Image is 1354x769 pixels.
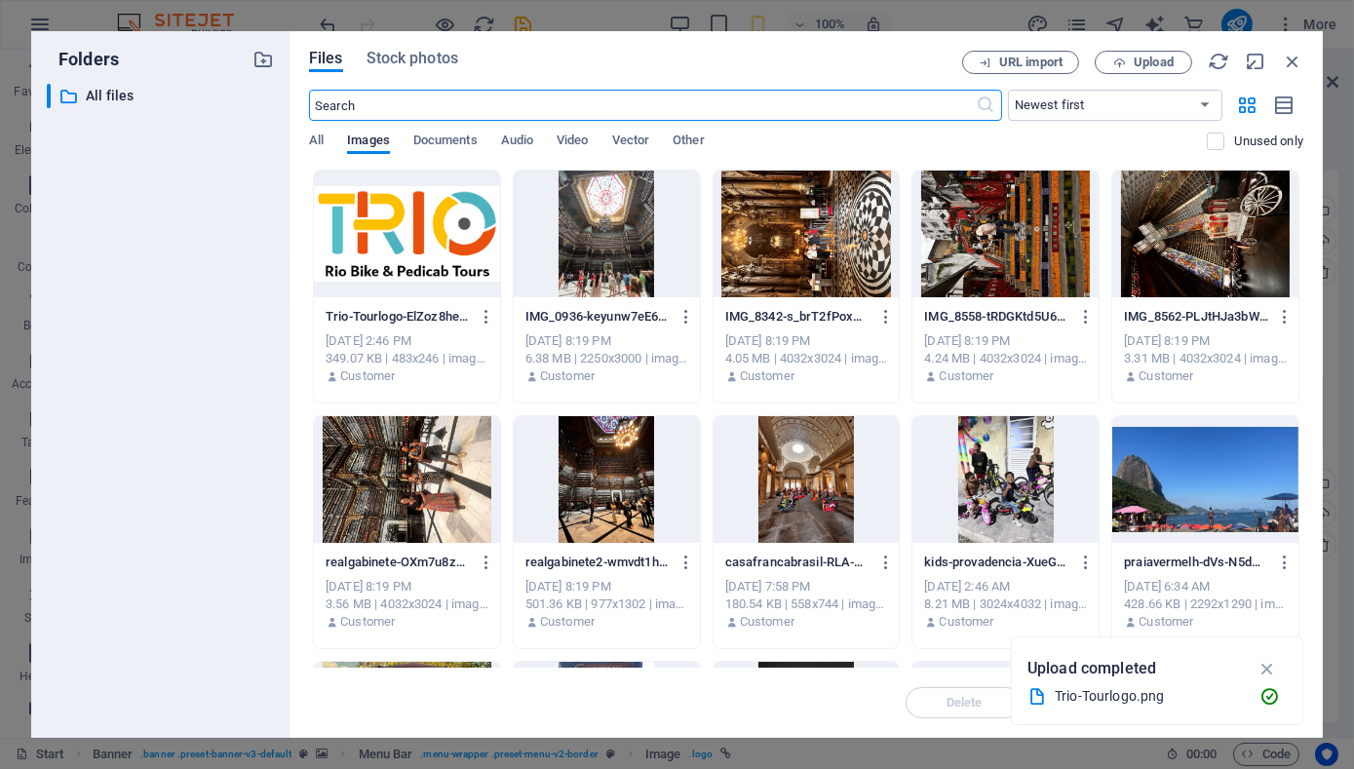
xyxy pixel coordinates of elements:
p: realgabinete-OXm7u8z69092ApO8aB6f8Q.JPG [326,554,470,571]
span: URL import [999,57,1063,68]
p: IMG_8562-PLJtHJa3bWGHoubn6qVPYw.JPG [1124,308,1268,326]
span: Vector [612,129,650,156]
div: [DATE] 8:19 PM [326,578,488,596]
p: Customer [1139,367,1193,385]
div: [DATE] 8:19 PM [725,332,888,350]
i: Reload [1208,51,1229,72]
span: Documents [413,129,478,156]
p: Upload completed [1027,656,1156,681]
div: 501.36 KB | 977x1302 | image/jpeg [525,596,688,613]
button: Upload [1095,51,1192,74]
p: Customer [740,613,794,631]
input: Search [309,90,977,121]
div: 8.21 MB | 3024x4032 | image/jpeg [924,596,1087,613]
div: [DATE] 2:46 AM [924,578,1087,596]
div: Trio-Tourlogo.png [1055,685,1244,708]
p: Customer [940,367,994,385]
div: [DATE] 8:19 PM [1124,332,1287,350]
div: 4.05 MB | 4032x3024 | image/jpeg [725,350,888,367]
div: [DATE] 7:58 PM [725,578,888,596]
div: 180.54 KB | 558x744 | image/jpeg [725,596,888,613]
p: All files [86,85,238,107]
span: Stock photos [367,47,458,70]
span: Video [557,129,588,156]
p: Customer [1139,613,1193,631]
p: Trio-Tourlogo-ElZoz8heUue4PZf2E-jEWA.png [326,308,470,326]
p: Folders [47,47,119,72]
button: URL import [962,51,1079,74]
span: Other [673,129,704,156]
div: 4.24 MB | 4032x3024 | image/jpeg [924,350,1087,367]
div: 6.38 MB | 2250x3000 | image/jpeg [525,350,688,367]
p: realgabinete2-wmvdt1hKxMPjIaBx-Azt3g.JPG [525,554,670,571]
div: [DATE] 8:19 PM [525,578,688,596]
p: Customer [940,613,994,631]
span: All [309,129,324,156]
div: [DATE] 6:34 AM [1124,578,1287,596]
span: Audio [501,129,533,156]
p: Customer [340,613,395,631]
div: 428.66 KB | 2292x1290 | image/jpeg [1124,596,1287,613]
div: [DATE] 8:19 PM [525,332,688,350]
span: Files [309,47,343,70]
p: Customer [740,367,794,385]
p: Displays only files that are not in use on the website. Files added during this session can still... [1234,133,1303,150]
span: Upload [1134,57,1174,68]
p: Customer [340,367,395,385]
i: Create new folder [252,49,274,70]
i: Close [1282,51,1303,72]
div: 3.31 MB | 4032x3024 | image/jpeg [1124,350,1287,367]
div: [DATE] 2:46 PM [326,332,488,350]
p: Customer [540,367,595,385]
div: ​ [47,84,51,108]
div: [DATE] 8:19 PM [924,332,1087,350]
p: IMG_0936-keyunw7eE6wFmL-kTaVk5w.jpeg [525,308,670,326]
p: kids-provadencia-XueGZtJgig8MQ3btatTttQ.jpg [924,554,1068,571]
p: IMG_8342-s_brT2fPoxU9wfYb7o92HA.JPG [725,308,870,326]
span: Images [347,129,390,156]
p: praiavermelh-dVs-N5dA2FzUkKxMX3-TtQ.jpg [1124,554,1268,571]
div: 349.07 KB | 483x246 | image/png [326,350,488,367]
p: casafrancabrasil-RLA-GmkZ32cir6tEf2jxrQ.jpg [725,554,870,571]
i: Minimize [1245,51,1266,72]
p: IMG_8558-tRDGKtd5U6vOweEIDy7jjw.JPG [924,308,1068,326]
p: Customer [540,613,595,631]
div: 3.56 MB | 4032x3024 | image/jpeg [326,596,488,613]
